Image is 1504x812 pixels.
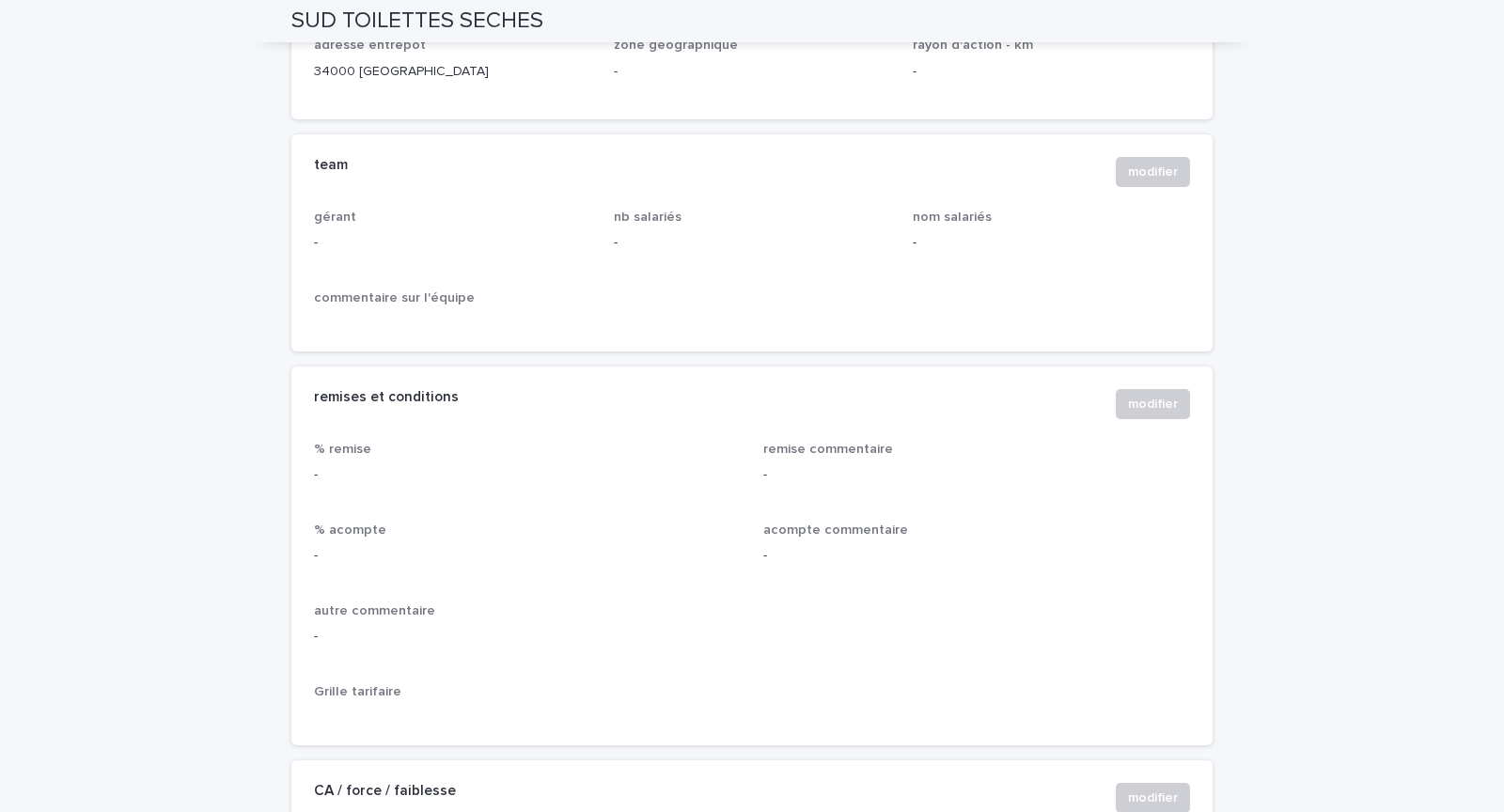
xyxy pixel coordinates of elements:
[314,783,456,800] h2: CA / force / faiblesse
[314,546,741,566] p: -
[314,627,1190,647] p: -
[314,291,475,304] span: commentaire sur l'équipe
[763,465,1190,485] p: -
[314,389,459,406] h2: remises et conditions
[1128,395,1178,414] span: modifier
[314,211,356,224] span: gérant
[913,211,992,224] span: nom salariés
[1128,789,1178,807] span: modifier
[614,211,681,224] span: nb salariés
[291,8,543,35] h2: SUD TOILETTES SECHES
[763,546,1190,566] p: -
[913,233,1190,253] p: -
[314,62,591,82] p: 34000 [GEOGRAPHIC_DATA]
[763,443,893,456] span: remise commentaire
[314,157,348,174] h2: team
[614,233,891,253] p: -
[763,523,908,537] span: acompte commentaire
[314,39,426,52] span: adresse entrepot
[314,233,591,253] p: -
[314,685,401,698] span: Grille tarifaire
[314,443,371,456] span: % remise
[614,39,738,52] span: zone géographique
[314,604,435,617] span: autre commentaire
[1128,163,1178,181] span: modifier
[1116,157,1190,187] button: modifier
[913,62,1190,82] p: -
[1116,389,1190,419] button: modifier
[314,523,386,537] span: % acompte
[614,62,891,82] p: -
[314,465,741,485] p: -
[913,39,1033,52] span: rayon d'action - km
